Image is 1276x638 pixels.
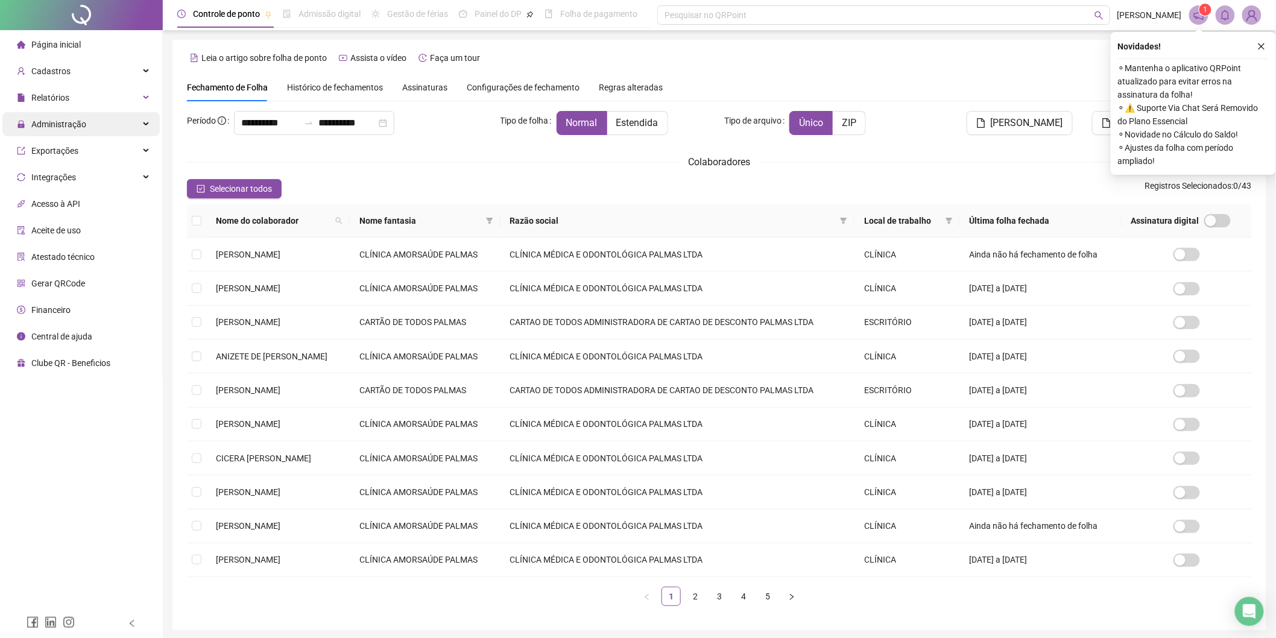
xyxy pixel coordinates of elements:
span: Tipo de folha [501,114,549,127]
span: [PERSON_NAME] [216,250,280,259]
span: Local de trabalho [864,214,940,227]
a: 2 [686,587,704,605]
td: CLÍNICA [854,271,959,305]
span: [PERSON_NAME] [216,385,280,395]
span: [PERSON_NAME] [216,555,280,564]
span: file [976,118,986,128]
td: [DATE] a [DATE] [960,543,1122,577]
span: ZIP [842,117,856,128]
span: info-circle [218,116,226,125]
span: [PERSON_NAME] [991,116,1063,130]
span: Financeiro [31,305,71,315]
td: CARTAO DE TODOS ADMINISTRADORA DE CARTAO DE DESCONTO PALMAS LTDA [501,306,854,340]
span: Relatórios [31,93,69,103]
span: Aceite de uso [31,226,81,235]
td: CLÍNICA MÉDICA E ODONTOLÓGICA PALMAS LTDA [501,238,854,271]
span: [PERSON_NAME] [216,419,280,429]
td: CLÍNICA [854,340,959,373]
span: Período [187,116,216,125]
td: CLÍNICA MÉDICA E ODONTOLÓGICA PALMAS LTDA [501,340,854,373]
span: Assista o vídeo [350,53,406,63]
span: audit [17,226,25,235]
a: 4 [734,587,753,605]
a: 5 [759,587,777,605]
span: info-circle [17,332,25,341]
span: Nome fantasia [359,214,481,227]
li: 5 [758,587,777,606]
span: Faça um tour [430,53,480,63]
span: search [1094,11,1104,20]
span: Clube QR - Beneficios [31,358,110,368]
span: ⚬ Novidade no Cálculo do Saldo! [1118,128,1269,141]
td: CLÍNICA [854,408,959,441]
span: left [643,593,651,601]
span: Gerar QRCode [31,279,85,288]
span: instagram [63,616,75,628]
button: Selecionar todos [187,179,282,198]
td: ESCRITÓRIO [854,306,959,340]
td: CLÍNICA [854,510,959,543]
span: [PERSON_NAME] [216,521,280,531]
div: Open Intercom Messenger [1235,597,1264,626]
span: pushpin [526,11,534,18]
sup: 1 [1199,4,1211,16]
span: [PERSON_NAME] [216,283,280,293]
span: youtube [339,54,347,62]
span: file-done [283,10,291,18]
span: right [788,593,795,601]
td: CLÍNICA [854,238,959,271]
span: pushpin [265,11,272,18]
td: [DATE] a [DATE] [960,340,1122,373]
span: Selecionar todos [210,182,272,195]
span: history [418,54,427,62]
span: Leia o artigo sobre folha de ponto [201,53,327,63]
td: CLÍNICA MÉDICA E ODONTOLÓGICA PALMAS LTDA [501,408,854,441]
span: search [335,217,343,224]
td: CARTÃO DE TODOS PALMAS [350,306,501,340]
span: Painel do DP [475,9,522,19]
span: api [17,200,25,208]
button: [PERSON_NAME] [967,111,1073,135]
span: user-add [17,67,25,75]
li: Página anterior [637,587,657,606]
td: CLÍNICA AMORSAÚDE PALMAS [350,510,501,543]
td: CARTÃO DE TODOS PALMAS [350,373,501,407]
span: 1 [1204,5,1208,14]
td: CLÍNICA AMORSAÚDE PALMAS [350,408,501,441]
a: 1 [662,587,680,605]
li: 4 [734,587,753,606]
span: Integrações [31,172,76,182]
span: filter [946,217,953,224]
span: Controle de ponto [193,9,260,19]
td: CLÍNICA AMORSAÚDE PALMAS [350,238,501,271]
th: Última folha fechada [960,204,1122,238]
span: facebook [27,616,39,628]
span: Configurações de fechamento [467,83,580,92]
span: Normal [566,117,598,128]
span: Página inicial [31,40,81,49]
span: notification [1193,10,1204,21]
td: [DATE] a [DATE] [960,441,1122,475]
span: swap-right [304,118,314,128]
span: filter [840,217,847,224]
span: Novidades ! [1118,40,1161,53]
span: Histórico de fechamentos [287,83,383,92]
span: Regras alteradas [599,83,663,92]
td: CLÍNICA [854,475,959,509]
td: CLÍNICA MÉDICA E ODONTOLÓGICA PALMAS LTDA [501,271,854,305]
span: ANIZETE DE [PERSON_NAME] [216,352,327,361]
span: : 0 / 43 [1145,179,1252,198]
span: dollar [17,306,25,314]
span: Exportações [31,146,78,156]
td: [DATE] a [DATE] [960,475,1122,509]
td: CLÍNICA AMORSAÚDE PALMAS [350,441,501,475]
span: [PERSON_NAME] [216,487,280,497]
span: Cadastros [31,66,71,76]
span: Admissão digital [298,9,361,19]
span: Atestado técnico [31,252,95,262]
span: Nome do colaborador [216,214,330,227]
span: Folha de pagamento [560,9,637,19]
span: ⚬ ⚠️ Suporte Via Chat Será Removido do Plano Essencial [1118,101,1269,128]
span: to [304,118,314,128]
span: clock-circle [177,10,186,18]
